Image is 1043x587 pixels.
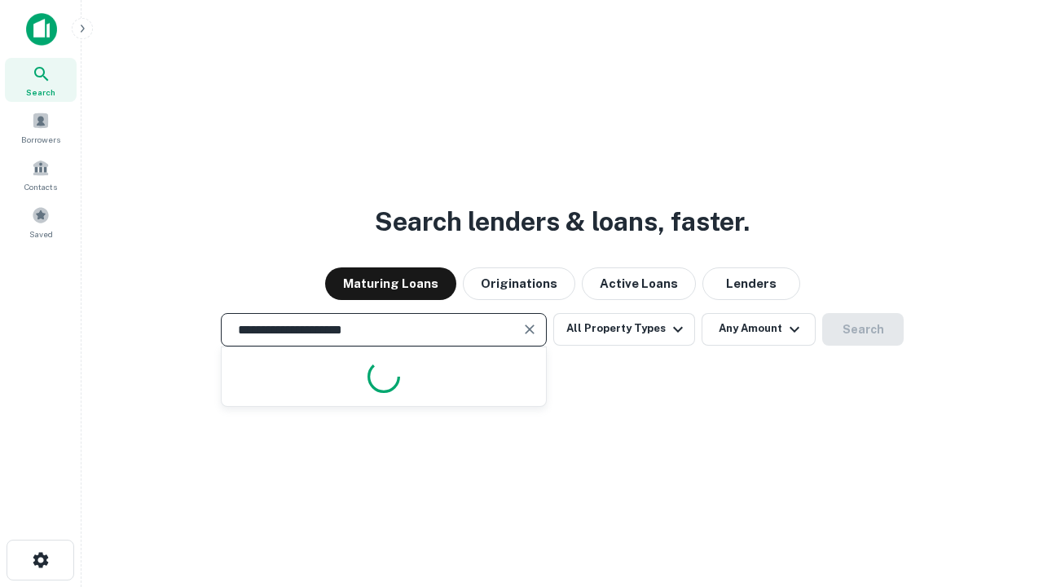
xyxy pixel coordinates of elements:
[962,457,1043,535] iframe: Chat Widget
[325,267,456,300] button: Maturing Loans
[463,267,575,300] button: Originations
[26,86,55,99] span: Search
[21,133,60,146] span: Borrowers
[5,152,77,196] a: Contacts
[24,180,57,193] span: Contacts
[518,318,541,341] button: Clear
[5,200,77,244] a: Saved
[5,105,77,149] a: Borrowers
[5,58,77,102] a: Search
[375,202,750,241] h3: Search lenders & loans, faster.
[29,227,53,241] span: Saved
[582,267,696,300] button: Active Loans
[553,313,695,346] button: All Property Types
[702,313,816,346] button: Any Amount
[26,13,57,46] img: capitalize-icon.png
[702,267,800,300] button: Lenders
